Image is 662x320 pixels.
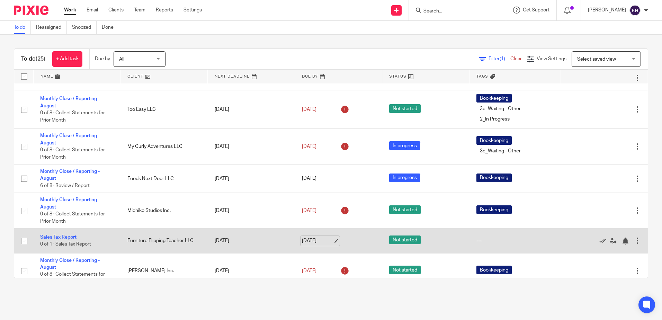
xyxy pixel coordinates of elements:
[120,165,208,193] td: Foods Next Door LLC
[523,8,549,12] span: Get Support
[36,56,45,62] span: (25)
[208,229,295,253] td: [DATE]
[40,96,100,108] a: Monthly Close / Reporting - August
[120,253,208,289] td: [PERSON_NAME] Inc.
[134,7,145,14] a: Team
[72,21,97,34] a: Snoozed
[302,268,316,273] span: [DATE]
[52,51,82,67] a: + Add task
[208,90,295,129] td: [DATE]
[476,104,524,113] span: 3c_Waiting - Other
[120,193,208,229] td: Michiko Studios Inc.
[476,136,512,145] span: Bookkeeping
[14,6,48,15] img: Pixie
[476,115,513,123] span: 2_In Progress
[302,107,316,112] span: [DATE]
[120,229,208,253] td: Furniture Flipping Teacher LLC
[14,21,31,34] a: To do
[389,205,421,214] span: Not started
[389,104,421,113] span: Not started
[599,237,610,244] a: Mark as done
[40,169,100,181] a: Monthly Close / Reporting - August
[40,148,105,160] span: 0 of 8 · Collect Statements for Prior Month
[389,174,420,182] span: In progress
[40,272,105,284] span: 0 of 8 · Collect Statements for Prior Month
[476,146,524,155] span: 3c_Waiting - Other
[120,129,208,165] td: My Curly Adventures LLC
[510,56,522,61] a: Clear
[208,193,295,229] td: [DATE]
[537,56,566,61] span: View Settings
[156,7,173,14] a: Reports
[40,110,105,123] span: 0 of 8 · Collect Statements for Prior Month
[389,141,420,150] span: In progress
[423,8,485,15] input: Search
[40,183,90,188] span: 6 of 8 · Review / Report
[64,7,76,14] a: Work
[119,57,124,62] span: All
[577,57,616,62] span: Select saved view
[87,7,98,14] a: Email
[629,5,641,16] img: svg%3E
[476,205,512,214] span: Bookkeeping
[476,74,488,78] span: Tags
[500,56,505,61] span: (1)
[40,197,100,209] a: Monthly Close / Reporting - August
[476,94,512,103] span: Bookkeeping
[40,235,77,240] a: Sales Tax Report
[21,55,45,63] h1: To do
[184,7,202,14] a: Settings
[489,56,510,61] span: Filter
[476,266,512,274] span: Bookkeeping
[302,176,316,181] span: [DATE]
[40,242,91,247] span: 0 of 1 · Sales Tax Report
[588,7,626,14] p: [PERSON_NAME]
[102,21,119,34] a: Done
[208,165,295,193] td: [DATE]
[476,237,554,244] div: ---
[389,266,421,274] span: Not started
[208,129,295,165] td: [DATE]
[476,174,512,182] span: Bookkeeping
[40,212,105,224] span: 0 of 8 · Collect Statements for Prior Month
[95,55,110,62] p: Due by
[40,258,100,270] a: Monthly Close / Reporting - August
[302,144,316,149] span: [DATE]
[36,21,67,34] a: Reassigned
[389,235,421,244] span: Not started
[302,208,316,213] span: [DATE]
[40,133,100,145] a: Monthly Close / Reporting - August
[208,253,295,289] td: [DATE]
[108,7,124,14] a: Clients
[120,90,208,129] td: Too Easy LLC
